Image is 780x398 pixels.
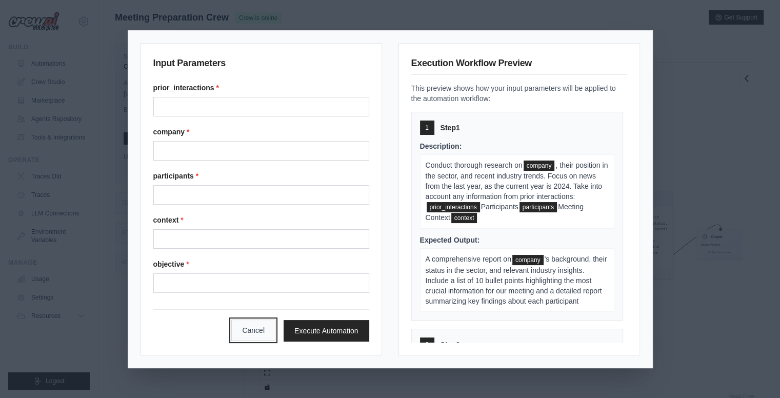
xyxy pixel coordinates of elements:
span: prior_interactions [427,202,480,212]
span: Step 1 [441,123,460,133]
p: This preview shows how your input parameters will be applied to the automation workflow: [411,83,627,104]
iframe: Chat Widget [729,349,780,398]
h3: Input Parameters [153,56,369,74]
button: Cancel [231,320,275,341]
label: participants [153,171,369,181]
label: objective [153,259,369,269]
span: Conduct thorough research on [426,161,523,169]
span: company [512,255,544,265]
span: 1 [425,124,429,132]
span: 's background, their status in the sector, and relevant industry insights. Include a list of 10 b... [426,255,607,305]
span: 2 [425,341,429,349]
span: company [524,161,555,171]
span: Participants [481,203,518,211]
label: context [153,215,369,225]
span: , their position in the sector, and recent industry trends. Focus on news from the last year, as ... [426,161,608,201]
span: Step 2 [441,340,460,350]
button: Execute Automation [284,320,369,342]
span: participants [519,202,557,212]
label: prior_interactions [153,83,369,93]
span: A comprehensive report on [426,255,511,263]
span: context [451,213,477,223]
span: Description: [420,142,462,150]
label: company [153,127,369,137]
h3: Execution Workflow Preview [411,56,627,75]
span: Expected Output: [420,236,480,244]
